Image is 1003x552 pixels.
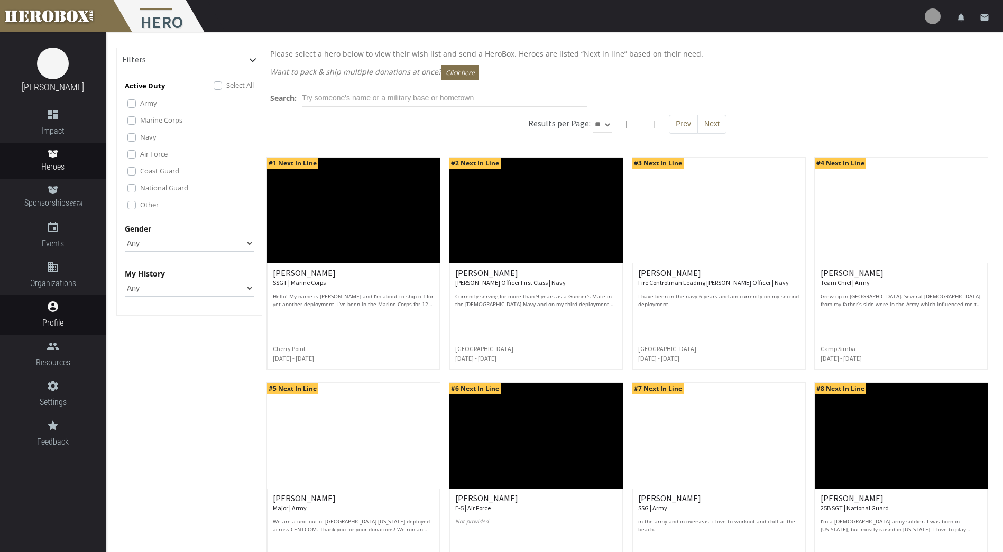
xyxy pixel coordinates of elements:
[69,200,82,207] small: BETA
[273,354,314,362] small: [DATE] - [DATE]
[125,223,151,235] label: Gender
[624,118,629,128] span: |
[455,279,566,287] small: [PERSON_NAME] Officer First Class | Navy
[632,157,806,370] a: #3 Next In Line [PERSON_NAME] Fire Controlman Leading [PERSON_NAME] Officer | Navy I have been in...
[980,13,989,22] i: email
[528,118,591,128] h6: Results per Page:
[638,494,799,512] h6: [PERSON_NAME]
[140,165,179,177] label: Coast Guard
[632,158,684,169] span: #3 Next In Line
[638,292,799,308] p: I have been in the navy 6 years and am currently on my second deployment.
[652,118,656,128] span: |
[821,292,982,308] p: Grew up in [GEOGRAPHIC_DATA]. Several [DEMOGRAPHIC_DATA] from my father’s side were in the Army w...
[697,115,726,134] button: Next
[226,79,254,91] label: Select All
[140,131,157,143] label: Navy
[669,115,698,134] button: Prev
[821,345,855,353] small: Camp Simba
[449,383,501,394] span: #6 Next In Line
[638,279,789,287] small: Fire Controlman Leading [PERSON_NAME] Officer | Navy
[302,90,587,107] input: Try someone's name or a military base or hometown
[821,504,889,512] small: 25B SGT | National Guard
[455,504,491,512] small: E-5 | Air Force
[37,48,69,79] img: image
[815,383,866,394] span: #8 Next In Line
[22,81,84,93] a: [PERSON_NAME]
[140,97,157,109] label: Army
[273,279,326,287] small: SSGT | Marine Corps
[455,345,513,353] small: [GEOGRAPHIC_DATA]
[270,65,984,80] p: Want to pack & ship multiple donations at once?
[821,494,982,512] h6: [PERSON_NAME]
[140,199,159,210] label: Other
[140,148,168,160] label: Air Force
[638,354,679,362] small: [DATE] - [DATE]
[632,383,684,394] span: #7 Next In Line
[455,292,616,308] p: Currently serving for more than 9 years as a Gunner's Mate in the [DEMOGRAPHIC_DATA] Navy and on ...
[814,157,988,370] a: #4 Next In Line [PERSON_NAME] Team Chief | Army Grew up in [GEOGRAPHIC_DATA]. Several [DEMOGRAPHI...
[455,518,616,533] p: Not provided
[638,345,696,353] small: [GEOGRAPHIC_DATA]
[270,92,297,104] label: Search:
[267,383,318,394] span: #5 Next In Line
[449,157,623,370] a: #2 Next In Line [PERSON_NAME] [PERSON_NAME] Officer First Class | Navy Currently serving for more...
[638,504,667,512] small: SSG | Army
[455,269,616,287] h6: [PERSON_NAME]
[266,157,440,370] a: #1 Next In Line [PERSON_NAME] SSGT | Marine Corps Hello! My name is [PERSON_NAME] and I’m about t...
[273,518,434,533] p: We are a unit out of [GEOGRAPHIC_DATA] [US_STATE] deployed across CENTCOM. Thank you for your don...
[638,269,799,287] h6: [PERSON_NAME]
[449,158,501,169] span: #2 Next In Line
[140,182,188,194] label: National Guard
[125,268,165,280] label: My History
[821,279,870,287] small: Team Chief | Army
[140,114,182,126] label: Marine Corps
[273,504,307,512] small: Major | Army
[956,13,966,22] i: notifications
[273,269,434,287] h6: [PERSON_NAME]
[455,354,496,362] small: [DATE] - [DATE]
[273,292,434,308] p: Hello! My name is [PERSON_NAME] and I’m about to ship off for yet another deployment. I’ve been i...
[273,345,306,353] small: Cherry Point
[273,494,434,512] h6: [PERSON_NAME]
[638,518,799,533] p: in the army and in overseas. i love to workout and chill at the beach.
[925,8,941,24] img: user-image
[455,494,616,512] h6: [PERSON_NAME]
[821,269,982,287] h6: [PERSON_NAME]
[270,48,984,60] p: Please select a hero below to view their wish list and send a HeroBox. Heroes are listed “Next in...
[122,55,146,65] h6: Filters
[441,65,479,80] button: Click here
[815,158,866,169] span: #4 Next In Line
[267,158,318,169] span: #1 Next In Line
[821,518,982,533] p: I’m a [DEMOGRAPHIC_DATA] army soldier. I was born in [US_STATE], but mostly raised in [US_STATE]....
[821,354,862,362] small: [DATE] - [DATE]
[125,80,165,92] p: Active Duty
